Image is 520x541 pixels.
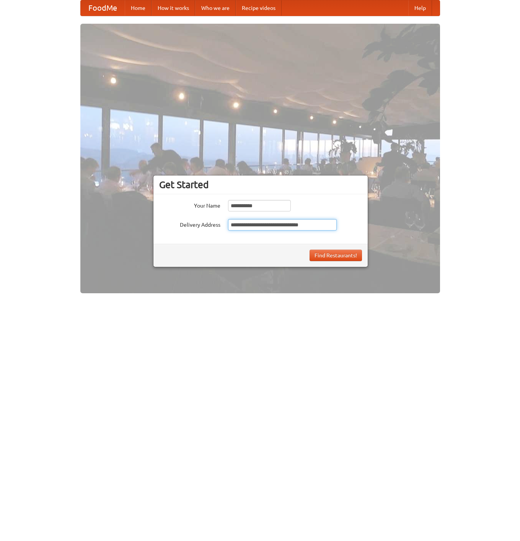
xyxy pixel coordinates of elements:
a: Home [125,0,152,16]
a: How it works [152,0,195,16]
a: Recipe videos [236,0,282,16]
button: Find Restaurants! [310,250,362,261]
label: Delivery Address [159,219,220,229]
h3: Get Started [159,179,362,190]
a: Who we are [195,0,236,16]
a: Help [408,0,432,16]
a: FoodMe [81,0,125,16]
label: Your Name [159,200,220,210]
